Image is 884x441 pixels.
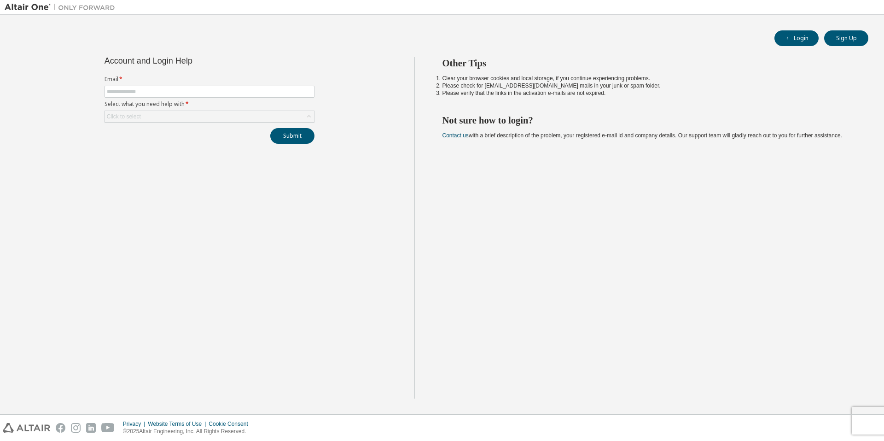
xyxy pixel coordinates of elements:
div: Click to select [107,113,141,120]
div: Click to select [105,111,314,122]
button: Sign Up [824,30,868,46]
h2: Other Tips [442,57,852,69]
img: altair_logo.svg [3,423,50,433]
p: © 2025 Altair Engineering, Inc. All Rights Reserved. [123,428,254,435]
img: instagram.svg [71,423,81,433]
img: youtube.svg [101,423,115,433]
li: Clear your browser cookies and local storage, if you continue experiencing problems. [442,75,852,82]
span: with a brief description of the problem, your registered e-mail id and company details. Our suppo... [442,132,842,139]
img: facebook.svg [56,423,65,433]
div: Privacy [123,420,148,428]
label: Select what you need help with [105,100,314,108]
a: Contact us [442,132,469,139]
button: Login [774,30,819,46]
button: Submit [270,128,314,144]
img: linkedin.svg [86,423,96,433]
h2: Not sure how to login? [442,114,852,126]
li: Please verify that the links in the activation e-mails are not expired. [442,89,852,97]
label: Email [105,76,314,83]
img: Altair One [5,3,120,12]
div: Account and Login Help [105,57,273,65]
div: Website Terms of Use [148,420,209,428]
div: Cookie Consent [209,420,253,428]
li: Please check for [EMAIL_ADDRESS][DOMAIN_NAME] mails in your junk or spam folder. [442,82,852,89]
